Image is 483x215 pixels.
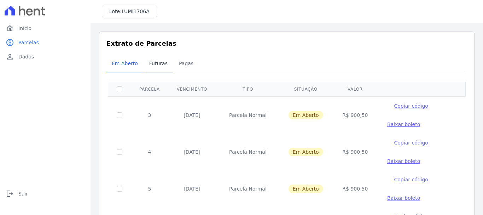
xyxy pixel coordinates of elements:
span: Futuras [145,56,172,70]
span: Em Aberto [289,148,323,156]
span: Em Aberto [289,185,323,193]
th: Tipo [216,82,280,96]
h3: Extrato de Parcelas [106,39,467,48]
a: logoutSair [3,187,88,201]
th: Situação [280,82,332,96]
a: Futuras [144,55,173,73]
i: person [6,52,14,61]
th: Parcela [131,82,168,96]
span: Copiar código [394,103,428,109]
a: Pagas [173,55,199,73]
button: Copiar código [387,176,435,183]
a: Baixar boleto [387,121,420,128]
a: homeInício [3,21,88,35]
th: Valor [332,82,379,96]
td: [DATE] [168,96,216,134]
h3: Lote: [109,8,150,15]
td: R$ 900,50 [332,96,379,134]
span: Baixar boleto [387,158,420,164]
td: 3 [131,96,168,134]
i: paid [6,38,14,47]
span: Baixar boleto [387,195,420,201]
i: logout [6,189,14,198]
a: Baixar boleto [387,158,420,165]
i: home [6,24,14,33]
span: Pagas [175,56,198,70]
td: 5 [131,170,168,207]
td: R$ 900,50 [332,170,379,207]
span: Baixar boleto [387,121,420,127]
td: Parcela Normal [216,134,280,170]
span: Início [18,25,31,32]
td: R$ 900,50 [332,134,379,170]
button: Copiar código [387,139,435,146]
span: Em Aberto [107,56,142,70]
th: Vencimento [168,82,216,96]
span: Copiar código [394,177,428,182]
td: [DATE] [168,134,216,170]
span: Dados [18,53,34,60]
span: Parcelas [18,39,39,46]
td: Parcela Normal [216,170,280,207]
button: Copiar código [387,102,435,109]
a: paidParcelas [3,35,88,50]
a: Em Aberto [106,55,144,73]
span: Sair [18,190,28,197]
span: Em Aberto [289,111,323,119]
td: Parcela Normal [216,96,280,134]
span: Copiar código [394,140,428,146]
td: 4 [131,134,168,170]
td: [DATE] [168,170,216,207]
a: Baixar boleto [387,194,420,202]
a: personDados [3,50,88,64]
span: LUMI1706A [122,9,150,14]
